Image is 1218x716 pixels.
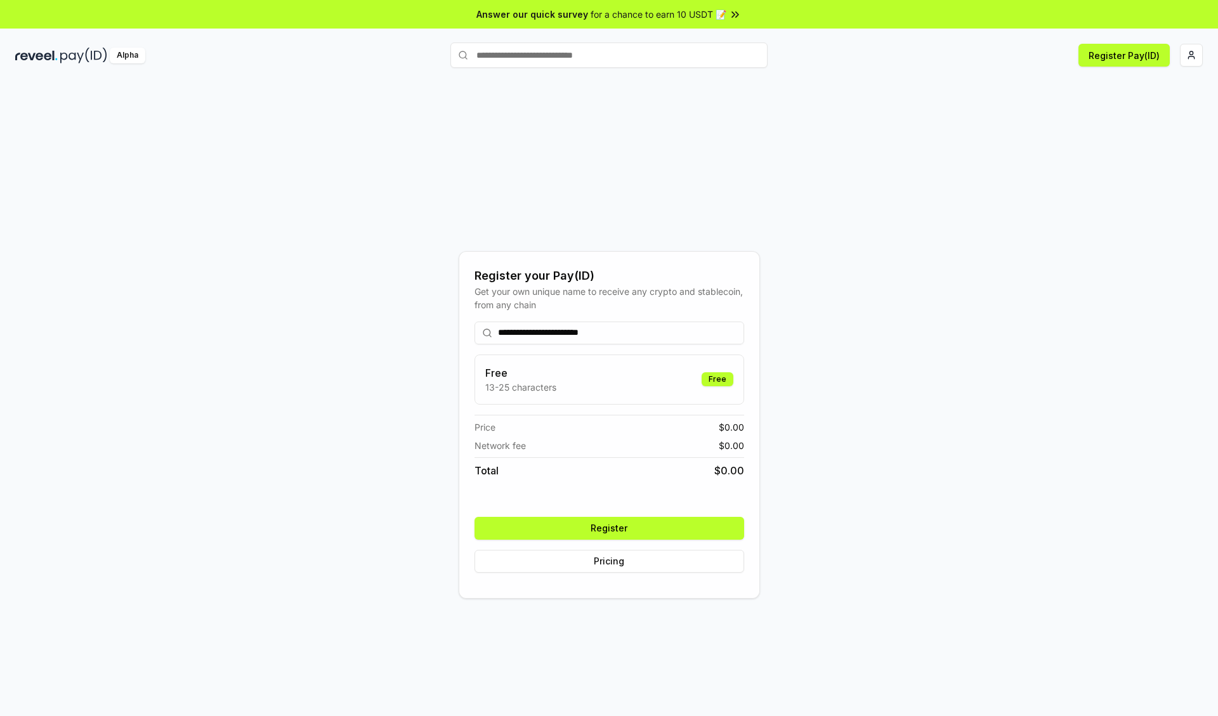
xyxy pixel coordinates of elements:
[475,285,744,311] div: Get your own unique name to receive any crypto and stablecoin, from any chain
[15,48,58,63] img: reveel_dark
[719,439,744,452] span: $ 0.00
[475,420,495,434] span: Price
[1078,44,1170,67] button: Register Pay(ID)
[475,439,526,452] span: Network fee
[475,267,744,285] div: Register your Pay(ID)
[714,463,744,478] span: $ 0.00
[475,517,744,540] button: Register
[719,420,744,434] span: $ 0.00
[485,381,556,394] p: 13-25 characters
[110,48,145,63] div: Alpha
[702,372,733,386] div: Free
[475,550,744,573] button: Pricing
[475,463,499,478] span: Total
[485,365,556,381] h3: Free
[60,48,107,63] img: pay_id
[476,8,588,21] span: Answer our quick survey
[591,8,726,21] span: for a chance to earn 10 USDT 📝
